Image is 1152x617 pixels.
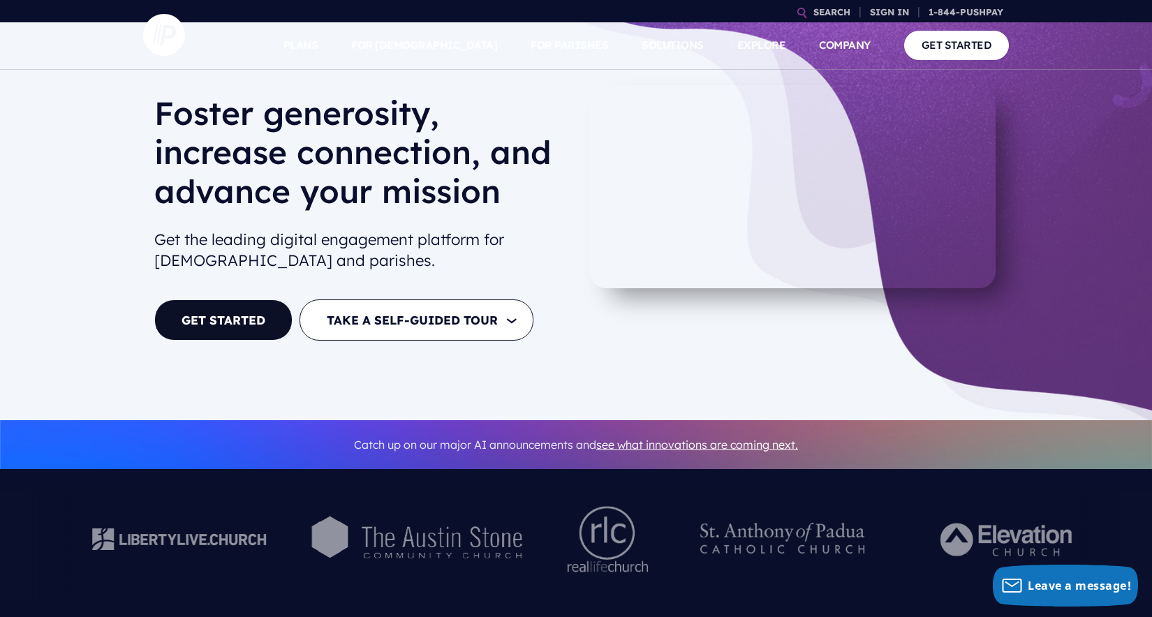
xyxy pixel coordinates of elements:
p: Catch up on our major AI announcements and [154,429,998,461]
a: PLANS [283,21,318,70]
button: TAKE A SELF-GUIDED TOUR [300,299,533,341]
span: Leave a message! [1028,578,1131,593]
img: astonechurch-01 [308,510,531,570]
img: Pushpay_Logo__StAnthony [686,501,878,578]
a: COMPANY [819,21,871,70]
img: pushpay-cust-logos-liberty[1] [83,512,274,567]
a: GET STARTED [904,31,1010,59]
button: Leave a message! [993,565,1138,607]
a: SOLUTIONS [642,21,704,70]
img: RLChurchpng-01 [564,501,653,578]
h1: Foster generosity, increase connection, and advance your mission [154,94,565,222]
img: Pushpay_Logo__Elevation [912,501,1104,578]
a: FOR PARISHES [531,21,608,70]
a: FOR [DEMOGRAPHIC_DATA] [351,21,497,70]
a: see what innovations are coming next. [596,438,798,452]
a: EXPLORE [737,21,786,70]
a: GET STARTED [154,299,293,341]
h2: Get the leading digital engagement platform for [DEMOGRAPHIC_DATA] and parishes. [154,223,565,278]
